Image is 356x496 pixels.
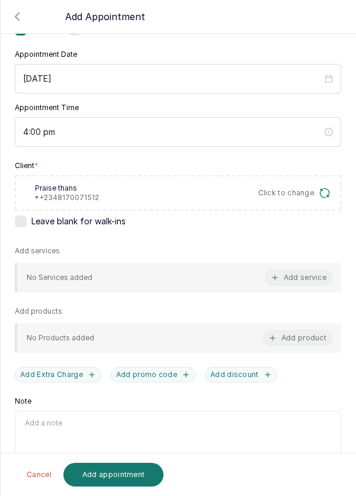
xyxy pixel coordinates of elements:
[263,330,332,346] button: Add product
[15,397,31,406] label: Note
[20,463,59,487] button: Cancel
[15,367,101,382] button: Add Extra Charge
[65,9,145,24] p: Add Appointment
[23,125,322,139] input: Select time
[35,183,99,193] p: Praise thans
[205,367,277,382] button: Add discount
[258,188,315,198] span: Click to change
[35,193,99,202] p: • +234 8170071512
[27,333,94,343] p: No Products added
[265,270,332,285] button: Add service
[15,161,39,170] label: Client
[23,72,322,85] input: Select date
[27,273,92,282] p: No Services added
[15,307,62,316] p: Add products
[15,246,60,256] p: Add services
[111,367,195,382] button: Add promo code
[63,463,164,487] button: Add appointment
[15,103,79,112] label: Appointment Time
[31,215,126,227] span: Leave blank for walk-ins
[258,187,331,199] button: Click to change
